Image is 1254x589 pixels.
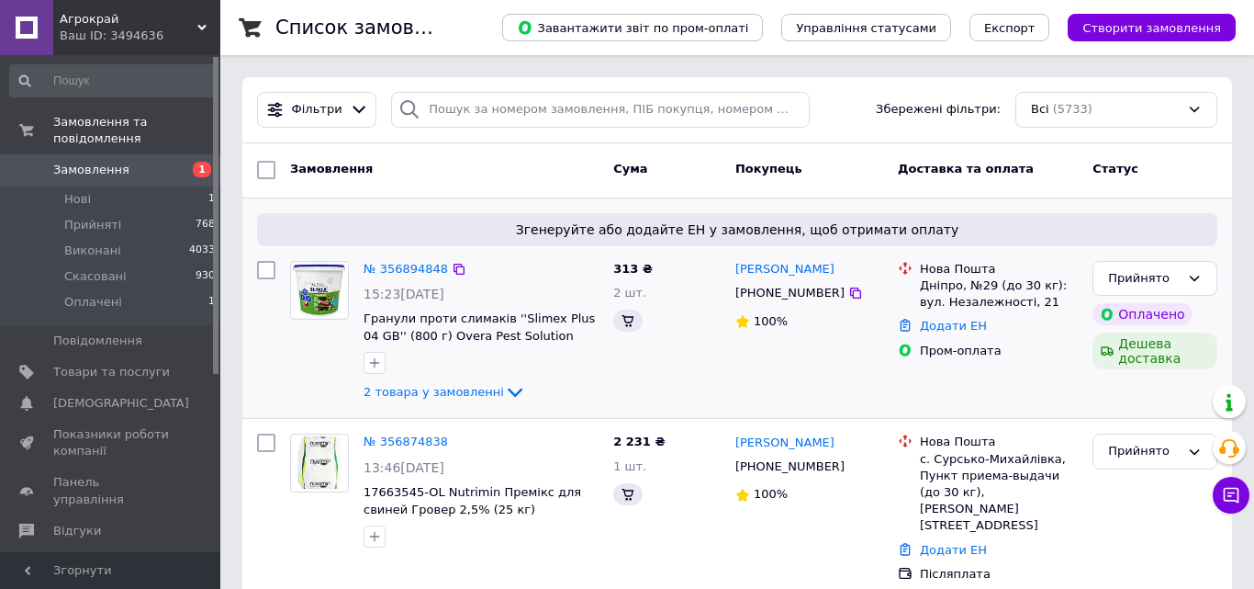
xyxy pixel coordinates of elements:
span: Збережені фільтри: [876,101,1001,119]
span: Виконані [64,243,121,259]
div: Післяплата [920,566,1078,583]
div: Оплачено [1092,303,1192,325]
a: Додати ЕН [920,543,987,557]
span: 100% [754,314,788,328]
span: [DEMOGRAPHIC_DATA] [53,395,189,412]
span: Відгуки [53,523,101,539]
span: 768 [196,217,215,233]
a: [PERSON_NAME] [735,261,834,278]
span: 1 [193,162,211,177]
button: Чат з покупцем [1213,477,1249,514]
span: Фільтри [292,101,342,119]
a: Додати ЕН [920,319,987,333]
span: Замовлення [290,162,373,176]
span: Скасовані [64,268,127,285]
span: Управління статусами [796,21,936,35]
a: № 356874838 [364,435,448,448]
span: Показники роботи компанії [53,426,170,459]
img: Фото товару [296,435,342,492]
a: Фото товару [290,261,349,320]
div: [PHONE_NUMBER] [732,455,848,479]
a: 2 товара у замовленні [364,385,526,399]
div: с. Сурсько-Михайлівка, Пункт приема-выдачи (до 30 кг), [PERSON_NAME][STREET_ADDRESS] [920,451,1078,535]
span: 930 [196,268,215,285]
span: Прийняті [64,217,121,233]
span: 2 товара у замовленні [364,385,504,399]
a: Фото товару [290,434,349,493]
div: Нова Пошта [920,261,1078,278]
span: 313 ₴ [613,262,653,276]
span: Експорт [984,21,1036,35]
div: [PHONE_NUMBER] [732,281,848,305]
a: Створити замовлення [1049,20,1236,34]
div: Прийнято [1108,442,1180,461]
img: Фото товару [291,263,348,318]
span: Згенеруйте або додайте ЕН у замовлення, щоб отримати оплату [264,221,1210,239]
span: Створити замовлення [1082,21,1221,35]
span: Статус [1092,162,1138,176]
input: Пошук за номером замовлення, ПІБ покупця, номером телефону, Email, номером накладної [391,92,810,128]
span: Повідомлення [53,333,142,349]
span: Завантажити звіт по пром-оплаті [517,19,748,36]
button: Створити замовлення [1068,14,1236,41]
span: Всі [1031,101,1049,119]
span: Панель управління [53,474,170,507]
span: 2 231 ₴ [613,435,665,448]
span: Товари та послуги [53,364,170,380]
div: Ваш ID: 3494636 [60,28,220,44]
button: Управління статусами [781,14,951,41]
span: 100% [754,487,788,501]
span: (5733) [1053,102,1092,116]
span: 1 [208,191,215,208]
a: Гранули проти слимаків ''Slimex Plus 04 GB'' (800 г) Overa Pest Solution [364,311,595,343]
div: Дніпро, №29 (до 30 кг): вул. Незалежності, 21 [920,278,1078,311]
div: Прийнято [1108,269,1180,289]
span: 15:23[DATE] [364,287,444,301]
span: Агрокрай [60,11,197,28]
span: Замовлення [53,162,129,178]
span: Нові [64,191,91,208]
span: Замовлення та повідомлення [53,114,220,147]
div: Пром-оплата [920,343,1078,359]
span: 1 шт. [613,459,646,473]
span: 4033 [189,243,215,259]
a: 17663545-OL Nutrimin Премікс для свиней Гровер 2,5% (25 кг) [364,485,581,516]
h1: Список замовлень [275,17,462,39]
span: 2 шт. [613,286,646,300]
div: Нова Пошта [920,434,1078,450]
div: Дешева доставка [1092,333,1217,369]
button: Завантажити звіт по пром-оплаті [502,14,763,41]
span: Cума [613,162,647,176]
a: [PERSON_NAME] [735,435,834,452]
span: 1 [208,294,215,311]
span: 13:46[DATE] [364,460,444,475]
span: Оплачені [64,294,122,311]
button: Експорт [969,14,1050,41]
span: Доставка та оплата [898,162,1034,176]
span: Покупець [735,162,802,176]
a: № 356894848 [364,262,448,276]
input: Пошук [9,64,217,97]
